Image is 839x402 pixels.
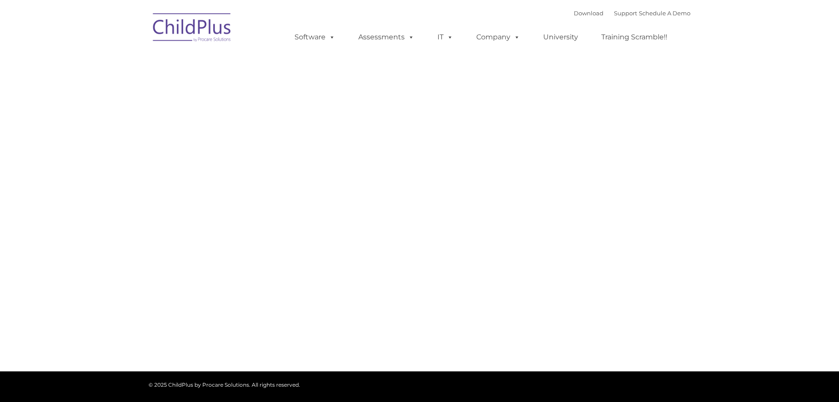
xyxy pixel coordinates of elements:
[468,28,529,46] a: Company
[286,28,344,46] a: Software
[534,28,587,46] a: University
[350,28,423,46] a: Assessments
[574,10,603,17] a: Download
[149,381,300,388] span: © 2025 ChildPlus by Procare Solutions. All rights reserved.
[614,10,637,17] a: Support
[639,10,690,17] a: Schedule A Demo
[593,28,676,46] a: Training Scramble!!
[429,28,462,46] a: IT
[574,10,690,17] font: |
[149,7,236,51] img: ChildPlus by Procare Solutions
